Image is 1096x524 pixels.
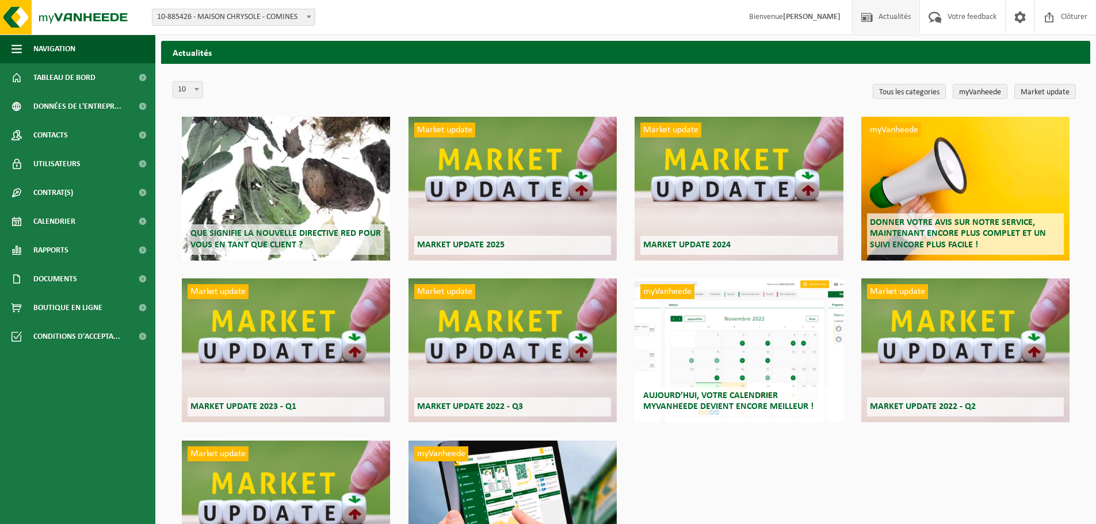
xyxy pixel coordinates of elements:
[635,117,843,261] a: Market update Market update 2024
[861,278,1070,422] a: Market update Market update 2022 - Q2
[152,9,315,26] span: 10-885426 - MAISON CHRYSOLE - COMINES
[161,41,1090,63] h2: Actualités
[33,63,96,92] span: Tableau de bord
[408,278,617,422] a: Market update Market update 2022 - Q3
[190,402,296,411] span: Market update 2023 - Q1
[643,240,731,250] span: Market update 2024
[33,207,75,236] span: Calendrier
[867,284,928,299] span: Market update
[953,84,1007,99] a: myVanheede
[643,391,814,411] span: Aujourd’hui, votre calendrier myVanheede devient encore meilleur !
[33,92,121,121] span: Données de l'entrepr...
[408,117,617,261] a: Market update Market update 2025
[188,284,249,299] span: Market update
[414,446,468,461] span: myVanheede
[33,293,102,322] span: Boutique en ligne
[173,81,203,98] span: 10
[873,84,946,99] a: Tous les categories
[33,150,81,178] span: Utilisateurs
[870,218,1046,249] span: Donner votre avis sur notre service, maintenant encore plus complet et un suivi encore plus facile !
[861,117,1070,261] a: myVanheede Donner votre avis sur notre service, maintenant encore plus complet et un suivi encore...
[867,123,921,137] span: myVanheede
[417,402,523,411] span: Market update 2022 - Q3
[414,284,475,299] span: Market update
[33,35,75,63] span: Navigation
[182,117,390,261] a: Que signifie la nouvelle directive RED pour vous en tant que client ?
[152,9,315,25] span: 10-885426 - MAISON CHRYSOLE - COMINES
[870,402,976,411] span: Market update 2022 - Q2
[188,446,249,461] span: Market update
[33,322,120,351] span: Conditions d'accepta...
[33,265,77,293] span: Documents
[640,123,701,137] span: Market update
[190,229,381,249] span: Que signifie la nouvelle directive RED pour vous en tant que client ?
[635,278,843,422] a: myVanheede Aujourd’hui, votre calendrier myVanheede devient encore meilleur !
[414,123,475,137] span: Market update
[33,236,68,265] span: Rapports
[173,82,203,98] span: 10
[417,240,505,250] span: Market update 2025
[182,278,390,422] a: Market update Market update 2023 - Q1
[1014,84,1076,99] a: Market update
[33,121,68,150] span: Contacts
[640,284,694,299] span: myVanheede
[783,13,841,21] strong: [PERSON_NAME]
[33,178,73,207] span: Contrat(s)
